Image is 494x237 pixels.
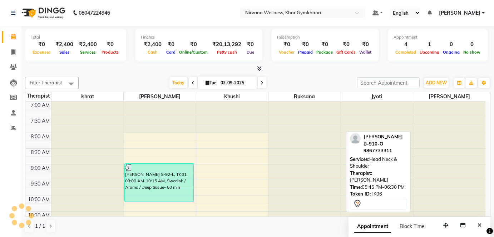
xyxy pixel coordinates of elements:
[51,92,124,101] span: Ishrat
[26,196,51,203] div: 10:00 AM
[357,77,420,88] input: Search Appointment
[29,180,51,188] div: 9:30 AM
[58,50,71,55] span: Sales
[350,133,361,144] img: profile
[31,50,53,55] span: Expenses
[350,184,406,191] div: 05:45 PM-06:30 PM
[441,50,461,55] span: Ongoing
[29,102,51,109] div: 7:00 AM
[141,40,164,49] div: ₹2,400
[439,9,480,17] span: [PERSON_NAME]
[177,50,209,55] span: Online/Custom
[18,3,67,23] img: logo
[29,149,51,156] div: 8:30 AM
[196,92,268,101] span: Khushi
[53,40,76,49] div: ₹2,400
[268,92,341,101] span: Ruksana
[31,34,120,40] div: Total
[350,191,406,198] div: TK06
[277,34,373,40] div: Redemption
[350,191,371,197] span: Token ID:
[394,40,418,49] div: 4
[164,40,177,49] div: ₹0
[296,40,315,49] div: ₹0
[357,40,373,49] div: ₹0
[146,50,159,55] span: Cash
[245,50,256,55] span: Due
[141,34,257,40] div: Finance
[100,50,120,55] span: Products
[26,212,51,219] div: 10:30 AM
[394,50,418,55] span: Completed
[29,117,51,125] div: 7:30 AM
[364,134,403,147] span: [PERSON_NAME] B-910-O
[354,220,391,233] span: Appointment
[400,223,425,229] span: Block Time
[461,40,482,49] div: 0
[215,50,239,55] span: Petty cash
[30,80,62,85] span: Filter Therapist
[277,40,296,49] div: ₹0
[350,184,362,190] span: Time:
[315,40,335,49] div: ₹0
[335,40,357,49] div: ₹0
[164,50,177,55] span: Card
[350,156,369,162] span: Services:
[461,50,482,55] span: No show
[413,92,485,101] span: [PERSON_NAME]
[79,3,110,23] b: 08047224946
[350,156,397,169] span: Head Neck & Shoulder
[31,40,53,49] div: ₹0
[169,77,187,88] span: Today
[25,92,51,100] div: Therapist
[424,78,449,88] button: ADD NEW
[29,133,51,140] div: 8:00 AM
[29,164,51,172] div: 9:00 AM
[341,92,413,101] span: Jyoti
[124,92,196,101] span: [PERSON_NAME]
[244,40,257,49] div: ₹0
[426,80,447,85] span: ADD NEW
[357,50,373,55] span: Wallet
[474,220,485,231] button: Close
[76,40,100,49] div: ₹2,400
[315,50,335,55] span: Package
[277,50,296,55] span: Voucher
[204,80,218,85] span: Tue
[35,222,45,230] span: 1 / 1
[78,50,98,55] span: Services
[418,50,441,55] span: Upcoming
[218,78,254,88] input: 2025-09-02
[441,40,461,49] div: 0
[296,50,315,55] span: Prepaid
[350,170,406,184] div: [PERSON_NAME]
[335,50,357,55] span: Gift Cards
[364,147,406,154] div: 9867733311
[100,40,120,49] div: ₹0
[209,40,244,49] div: ₹20,13,292
[350,170,372,176] span: Therapist:
[418,40,441,49] div: 1
[394,34,482,40] div: Appointment
[177,40,209,49] div: ₹0
[125,164,193,202] div: [PERSON_NAME] S-92-L, TK01, 09:00 AM-10:15 AM, Swedish / Aroma / Deep tissue- 60 min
